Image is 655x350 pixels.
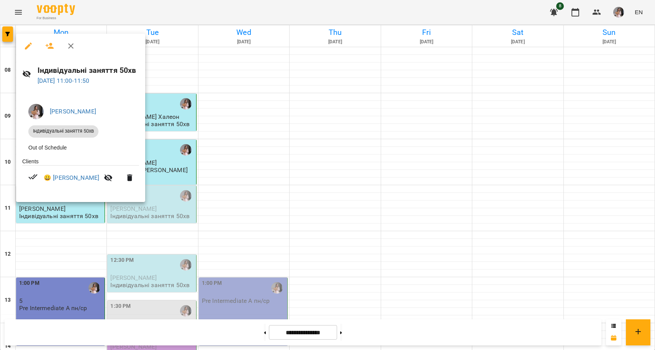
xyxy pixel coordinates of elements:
span: Індивідуальні заняття 50хв [28,128,98,135]
ul: Clients [22,158,139,193]
svg: Paid [28,172,38,181]
h6: Індивідуальні заняття 50хв [38,64,139,76]
a: 😀 [PERSON_NAME] [44,173,99,182]
a: [DATE] 11:00-11:50 [38,77,90,84]
a: [PERSON_NAME] [50,108,96,115]
li: Out of Schedule [22,141,139,154]
img: b3d641f4c4777ccbd52dfabb287f3e8a.jpg [28,104,44,119]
